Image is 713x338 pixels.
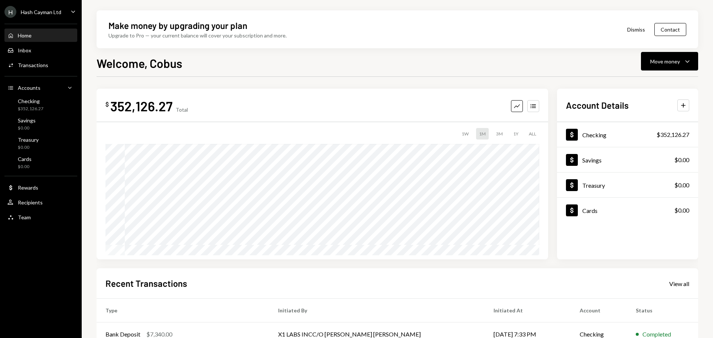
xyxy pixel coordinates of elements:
th: Status [627,299,698,322]
div: $0.00 [674,181,689,190]
div: Rewards [18,184,38,191]
a: Inbox [4,43,77,57]
a: Cards$0.00 [557,198,698,223]
div: Team [18,214,31,220]
div: Recipients [18,199,43,206]
div: Accounts [18,85,40,91]
div: Hash Cayman Ltd [21,9,61,15]
div: Checking [18,98,43,104]
div: Treasury [582,182,605,189]
h1: Welcome, Cobus [97,56,182,70]
div: 1W [459,128,472,140]
a: Treasury$0.00 [557,173,698,197]
div: Cards [18,156,32,162]
th: Type [97,299,269,322]
div: Make money by upgrading your plan [108,19,247,32]
div: Move money [650,58,680,65]
a: Transactions [4,58,77,72]
div: 352,126.27 [110,98,173,114]
div: $0.00 [18,125,36,131]
a: Rewards [4,181,77,194]
div: 1M [476,128,489,140]
h2: Account Details [566,99,629,111]
a: Accounts [4,81,77,94]
div: Total [176,106,188,113]
div: $0.00 [674,206,689,215]
div: 3M [493,128,506,140]
a: Team [4,210,77,224]
a: Savings$0.00 [4,115,77,133]
div: $0.00 [18,144,39,151]
button: Move money [641,52,698,70]
th: Account [571,299,627,322]
a: Home [4,29,77,42]
div: Checking [582,131,606,138]
div: Treasury [18,137,39,143]
div: $0.00 [674,155,689,164]
div: Savings [582,157,602,164]
a: Recipients [4,196,77,209]
button: Dismiss [618,21,654,38]
div: $352,126.27 [18,106,43,112]
div: Transactions [18,62,48,68]
div: H [4,6,16,18]
div: Upgrade to Pro — your current balance will cover your subscription and more. [108,32,287,39]
div: $0.00 [18,164,32,170]
div: Home [18,32,32,39]
button: Contact [654,23,686,36]
div: Savings [18,117,36,124]
div: $352,126.27 [657,130,689,139]
div: Inbox [18,47,31,53]
a: Treasury$0.00 [4,134,77,152]
a: Checking$352,126.27 [557,122,698,147]
h2: Recent Transactions [105,277,187,289]
div: 1Y [510,128,521,140]
div: Cards [582,207,598,214]
th: Initiated At [485,299,571,322]
div: $ [105,101,109,108]
a: Cards$0.00 [4,154,77,171]
a: View all [669,279,689,288]
th: Initiated By [269,299,484,322]
a: Checking$352,126.27 [4,96,77,114]
div: ALL [526,128,539,140]
a: Savings$0.00 [557,147,698,172]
